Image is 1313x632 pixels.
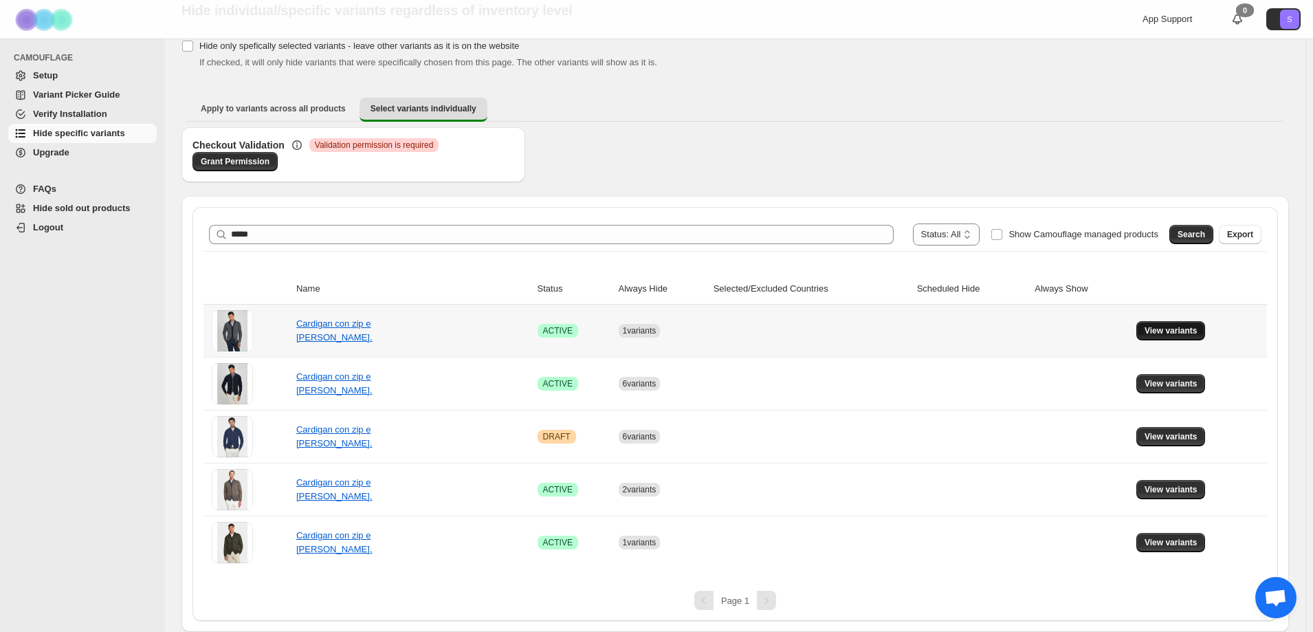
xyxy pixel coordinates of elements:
[1255,577,1297,618] div: Aprire la chat
[14,52,158,63] span: CAMOUFLAGE
[1236,3,1254,17] div: 0
[201,103,346,114] span: Apply to variants across all products
[1231,12,1244,26] a: 0
[8,179,157,199] a: FAQs
[360,98,487,122] button: Select variants individually
[615,274,709,305] th: Always Hide
[296,318,373,342] a: Cardigan con zip e [PERSON_NAME].
[1145,537,1198,548] span: View variants
[192,152,278,171] a: Grant Permission
[1008,229,1158,239] span: Show Camouflage managed products
[8,143,157,162] a: Upgrade
[543,325,573,336] span: ACTIVE
[1136,427,1206,446] button: View variants
[721,596,749,606] span: Page 1
[1136,374,1206,393] button: View variants
[33,70,58,80] span: Setup
[203,591,1267,610] nav: Pagination
[8,124,157,143] a: Hide specific variants
[543,484,573,495] span: ACTIVE
[8,85,157,105] a: Variant Picker Guide
[543,378,573,389] span: ACTIVE
[33,203,131,213] span: Hide sold out products
[199,57,657,67] span: If checked, it will only hide variants that were specifically chosen from this page. The other va...
[1136,533,1206,552] button: View variants
[296,477,373,501] a: Cardigan con zip e [PERSON_NAME].
[33,128,125,138] span: Hide specific variants
[181,127,1289,632] div: Select variants individually
[1266,8,1301,30] button: Avatar with initials S
[913,274,1031,305] th: Scheduled Hide
[296,530,373,554] a: Cardigan con zip e [PERSON_NAME].
[543,431,571,442] span: DRAFT
[190,98,357,120] button: Apply to variants across all products
[623,326,656,336] span: 1 variants
[33,89,120,100] span: Variant Picker Guide
[533,274,615,305] th: Status
[1136,321,1206,340] button: View variants
[1030,274,1132,305] th: Always Show
[8,66,157,85] a: Setup
[1169,225,1213,244] button: Search
[1136,480,1206,499] button: View variants
[1178,229,1205,240] span: Search
[33,222,63,232] span: Logout
[1145,431,1198,442] span: View variants
[623,485,656,494] span: 2 variants
[371,103,476,114] span: Select variants individually
[623,379,656,389] span: 6 variants
[33,184,56,194] span: FAQs
[623,432,656,442] span: 6 variants
[292,274,533,305] th: Name
[1227,229,1253,240] span: Export
[1219,225,1261,244] button: Export
[11,1,80,39] img: Camouflage
[1145,484,1198,495] span: View variants
[8,105,157,124] a: Verify Installation
[8,218,157,237] a: Logout
[1145,325,1198,336] span: View variants
[623,538,656,547] span: 1 variants
[1280,10,1299,29] span: Avatar with initials S
[192,138,285,152] h3: Checkout Validation
[543,537,573,548] span: ACTIVE
[1145,378,1198,389] span: View variants
[1287,15,1292,23] text: S
[33,147,69,157] span: Upgrade
[33,109,107,119] span: Verify Installation
[199,41,519,51] span: Hide only spefically selected variants - leave other variants as it is on the website
[8,199,157,218] a: Hide sold out products
[201,156,269,167] span: Grant Permission
[709,274,913,305] th: Selected/Excluded Countries
[296,424,373,448] a: Cardigan con zip e [PERSON_NAME].
[1143,14,1192,24] span: App Support
[315,140,434,151] span: Validation permission is required
[296,371,373,395] a: Cardigan con zip e [PERSON_NAME].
